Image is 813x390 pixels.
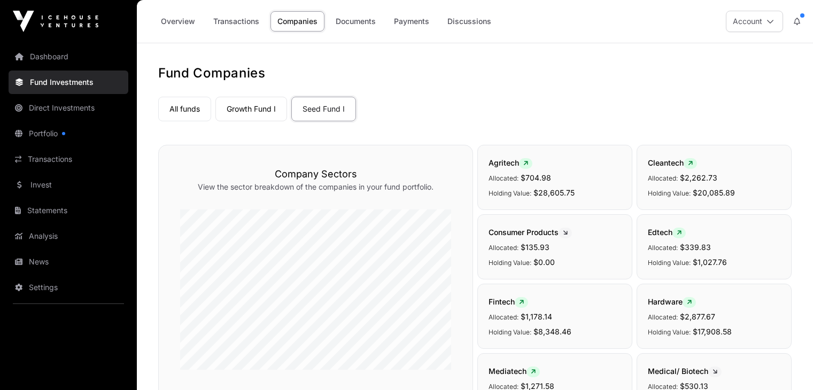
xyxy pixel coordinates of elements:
span: Allocated: [489,174,518,182]
span: Mediatech [489,366,540,376]
span: Holding Value: [489,259,531,267]
span: Hardware [648,297,696,306]
span: $8,348.46 [533,327,571,336]
iframe: Chat Widget [760,339,813,390]
a: Transactions [9,147,128,171]
h3: Company Sectors [180,167,451,182]
span: Allocated: [648,313,678,321]
a: Growth Fund I [215,97,287,121]
span: $28,605.75 [533,188,575,197]
a: News [9,250,128,274]
a: Invest [9,173,128,197]
span: Cleantech [648,158,697,167]
span: $339.83 [680,243,711,252]
span: Allocated: [489,244,518,252]
span: $135.93 [521,243,549,252]
a: Direct Investments [9,96,128,120]
span: Holding Value: [489,328,531,336]
a: Fund Investments [9,71,128,94]
span: Allocated: [489,313,518,321]
img: Icehouse Ventures Logo [13,11,98,32]
span: $1,027.76 [693,258,727,267]
span: Holding Value: [489,189,531,197]
a: Portfolio [9,122,128,145]
button: Account [726,11,783,32]
span: Holding Value: [648,328,691,336]
span: Fintech [489,297,528,306]
a: Settings [9,276,128,299]
span: Agritech [489,158,532,167]
a: Statements [9,199,128,222]
a: Companies [270,11,324,32]
a: Transactions [206,11,266,32]
span: Edtech [648,228,686,237]
span: $20,085.89 [693,188,735,197]
span: $2,877.67 [680,312,715,321]
a: All funds [158,97,211,121]
span: Allocated: [648,174,678,182]
span: $17,908.58 [693,327,732,336]
span: Consumer Products [489,228,572,237]
a: Overview [154,11,202,32]
span: Medical/ Biotech [648,366,722,376]
p: View the sector breakdown of the companies in your fund portfolio. [180,182,451,192]
a: Dashboard [9,45,128,68]
span: $2,262.73 [680,173,717,182]
a: Discussions [440,11,498,32]
a: Payments [387,11,436,32]
span: Allocated: [648,244,678,252]
span: Holding Value: [648,189,691,197]
a: Analysis [9,224,128,248]
span: Holding Value: [648,259,691,267]
a: Seed Fund I [291,97,356,121]
a: Documents [329,11,383,32]
span: $1,178.14 [521,312,552,321]
h1: Fund Companies [158,65,792,82]
span: $704.98 [521,173,551,182]
span: $0.00 [533,258,555,267]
